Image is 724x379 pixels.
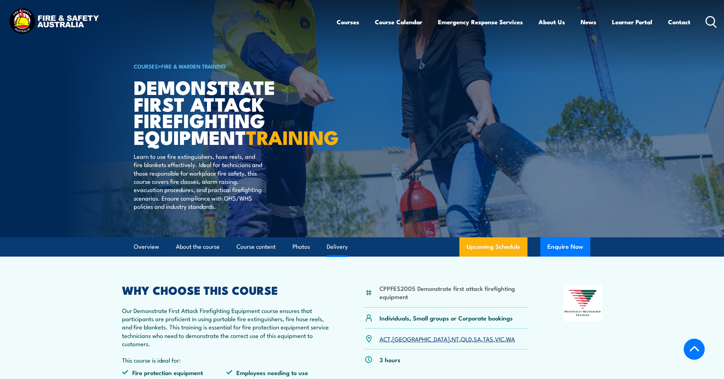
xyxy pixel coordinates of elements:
[375,12,422,31] a: Course Calendar
[459,237,527,257] a: Upcoming Schedule
[337,12,359,31] a: Courses
[452,334,459,343] a: NT
[379,334,391,343] a: ACT
[540,237,590,257] button: Enquire Now
[483,334,493,343] a: TAS
[506,334,515,343] a: WA
[564,285,602,321] img: Nationally Recognised Training logo.
[379,314,513,322] p: Individuals, Small groups or Corporate bookings
[539,12,565,31] a: About Us
[612,12,652,31] a: Learner Portal
[122,356,330,364] p: This course is ideal for:
[379,355,401,364] p: 3 hours
[292,237,310,256] a: Photos
[176,237,220,256] a: About the course
[161,62,226,70] a: Fire & Warden Training
[134,62,310,70] h6: >
[134,237,159,256] a: Overview
[379,335,515,343] p: , , , , , , ,
[495,334,504,343] a: VIC
[474,334,481,343] a: SA
[122,285,330,295] h2: WHY CHOOSE THIS COURSE
[134,62,158,70] a: COURSES
[438,12,523,31] a: Emergency Response Services
[122,306,330,348] p: Our Demonstrate First Attack Firefighting Equipment course ensures that participants are proficie...
[461,334,472,343] a: QLD
[327,237,348,256] a: Delivery
[134,152,264,211] p: Learn to use fire extinguishers, hose reels, and fire blankets effectively. Ideal for technicians...
[668,12,690,31] a: Contact
[134,79,310,145] h1: Demonstrate First Attack Firefighting Equipment
[246,122,339,151] strong: TRAINING
[236,237,276,256] a: Course content
[581,12,596,31] a: News
[392,334,450,343] a: [GEOGRAPHIC_DATA]
[379,284,529,301] li: CPPFES2005 Demonstrate first attack firefighting equipment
